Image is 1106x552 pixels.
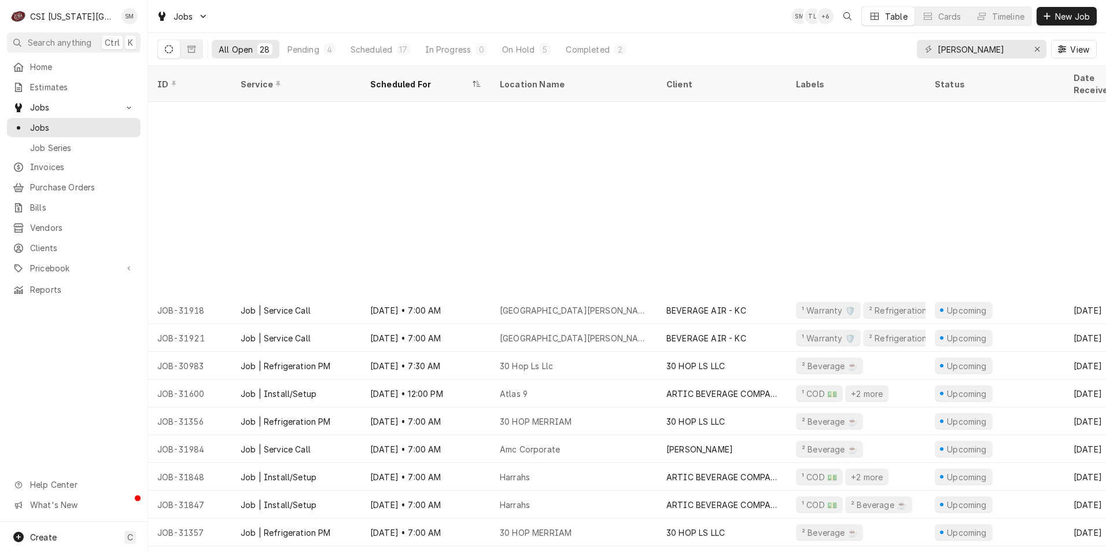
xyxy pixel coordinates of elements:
div: Torey Lopez's Avatar [805,8,821,24]
div: Job | Service Call [241,304,311,317]
div: JOB-30983 [148,352,231,380]
div: Job | Install/Setup [241,499,316,511]
div: ¹ Warranty 🛡️ [801,304,856,317]
div: ² Beverage ☕️ [850,499,908,511]
div: Upcoming [946,499,989,511]
span: Reports [30,284,135,296]
span: Jobs [30,101,117,113]
a: Job Series [7,138,141,157]
span: Bills [30,201,135,214]
a: Go to Jobs [152,7,213,26]
div: Table [885,10,908,23]
a: Go to Jobs [7,98,141,117]
div: Service [241,78,349,90]
a: Go to Pricebook [7,259,141,278]
span: K [128,36,133,49]
a: Clients [7,238,141,257]
div: JOB-31847 [148,491,231,518]
span: Jobs [174,10,193,23]
a: Purchase Orders [7,178,141,197]
div: Sean Mckelvey's Avatar [791,8,808,24]
div: [DATE] • 7:00 AM [361,407,491,435]
button: Search anythingCtrlK [7,32,141,53]
button: Erase input [1028,40,1046,58]
div: JOB-31848 [148,463,231,491]
div: ² Beverage ☕️ [801,415,858,428]
div: Upcoming [946,360,989,372]
div: + 6 [817,8,834,24]
div: +2 more [850,471,884,483]
div: Sean Mckelvey's Avatar [121,8,138,24]
div: TL [805,8,821,24]
div: [PERSON_NAME] [666,443,733,455]
div: Upcoming [946,443,989,455]
div: Job | Install/Setup [241,388,316,400]
div: Upcoming [946,415,989,428]
div: 2 [617,43,624,56]
div: Labels [796,78,916,90]
div: [GEOGRAPHIC_DATA][PERSON_NAME] [500,304,648,317]
div: [DATE] • 7:00 AM [361,491,491,518]
span: Create [30,532,57,542]
div: Upcoming [946,527,989,539]
button: New Job [1037,7,1097,25]
a: Go to Help Center [7,475,141,494]
span: Purchase Orders [30,181,135,193]
a: Bills [7,198,141,217]
div: [DATE] • 12:00 PM [361,380,491,407]
div: [DATE] • 7:30 AM [361,352,491,380]
div: ID [157,78,220,90]
div: [DATE] • 7:00 AM [361,324,491,352]
div: CSI [US_STATE][GEOGRAPHIC_DATA] [30,10,115,23]
a: Home [7,57,141,76]
div: 30 Hop Ls Llc [500,360,553,372]
div: Job | Refrigeration PM [241,415,331,428]
div: 30 HOP LS LLC [666,360,725,372]
div: 17 [399,43,407,56]
div: ¹ COD 💵 [801,499,838,511]
div: Upcoming [946,388,989,400]
div: ¹ Warranty 🛡️ [801,332,856,344]
a: Estimates [7,78,141,97]
button: View [1051,40,1097,58]
div: [DATE] • 7:00 AM [361,518,491,546]
div: CSI Kansas City's Avatar [10,8,27,24]
div: 's Avatar [817,8,834,24]
div: All Open [219,43,253,56]
div: Client [666,78,775,90]
a: Reports [7,280,141,299]
div: 30 HOP LS LLC [666,415,725,428]
div: C [10,8,27,24]
div: Atlas 9 [500,388,528,400]
input: Keyword search [938,40,1024,58]
div: [DATE] • 7:00 AM [361,435,491,463]
div: 0 [478,43,485,56]
div: 5 [541,43,548,56]
div: In Progress [425,43,471,56]
div: JOB-31356 [148,407,231,435]
div: ARTIC BEVERAGE COMPANY [666,388,777,400]
div: Job | Install/Setup [241,471,316,483]
div: JOB-31918 [148,296,231,324]
div: Upcoming [946,332,989,344]
div: 30 HOP MERRIAM [500,527,572,539]
a: Jobs [7,118,141,137]
a: Go to What's New [7,495,141,514]
span: What's New [30,499,134,511]
div: Pending [287,43,319,56]
div: ² Refrigeration ❄️ [868,304,941,317]
div: JOB-31357 [148,518,231,546]
div: JOB-31984 [148,435,231,463]
div: BEVERAGE AIR - KC [666,304,746,317]
div: ² Beverage ☕️ [801,443,858,455]
div: Job | Service Call [241,332,311,344]
span: New Job [1053,10,1092,23]
a: Vendors [7,218,141,237]
div: Location Name [500,78,646,90]
span: Search anything [28,36,91,49]
span: Jobs [30,122,135,134]
div: Scheduled For [370,78,470,90]
span: Invoices [30,161,135,173]
span: Job Series [30,142,135,154]
div: BEVERAGE AIR - KC [666,332,746,344]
